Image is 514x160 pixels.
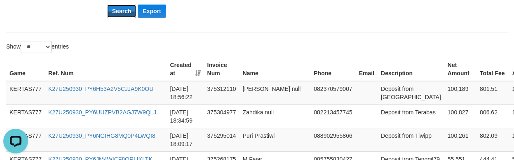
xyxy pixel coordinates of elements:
[378,128,444,151] td: Deposit from Tiwipp
[45,58,167,81] th: Ref. Num
[476,58,509,81] th: Total Fee
[310,104,355,128] td: 082213457745
[378,58,444,81] th: Description
[6,58,45,81] th: Game
[167,128,204,151] td: [DATE] 18:09:17
[444,104,476,128] td: 100,827
[239,128,311,151] td: Puri Prastiwi
[378,104,444,128] td: Deposit from Terabas
[167,104,204,128] td: [DATE] 18:34:59
[167,81,204,105] td: [DATE] 18:56:22
[476,81,509,105] td: 801.51
[6,41,69,53] label: Show entries
[310,58,355,81] th: Phone
[356,58,378,81] th: Email
[444,128,476,151] td: 100,261
[21,41,52,53] select: Showentries
[239,104,311,128] td: Zahdika null
[167,58,204,81] th: Created at: activate to sort column ascending
[204,128,239,151] td: 375295014
[204,104,239,128] td: 375304977
[239,81,311,105] td: [PERSON_NAME] null
[310,81,355,105] td: 082370579007
[310,128,355,151] td: 088902955866
[48,109,156,116] a: K27U250930_PY6UUZPVB2AGJ7W9QLJ
[476,128,509,151] td: 802.09
[107,5,136,18] button: Search
[476,104,509,128] td: 806.62
[204,58,239,81] th: Invoice Num
[444,58,476,81] th: Net Amount
[6,81,45,105] td: KERTAS777
[204,81,239,105] td: 375312110
[138,5,166,18] button: Export
[48,132,155,139] a: K27U250930_PY6NGIHG8MQ0P4LWQI8
[3,3,28,28] button: Open LiveChat chat widget
[48,86,153,92] a: K27U250930_PY6H53A2V5CJJA9K0OU
[378,81,444,105] td: Deposit from [GEOGRAPHIC_DATA]
[6,104,45,128] td: KERTAS777
[444,81,476,105] td: 100,189
[239,58,311,81] th: Name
